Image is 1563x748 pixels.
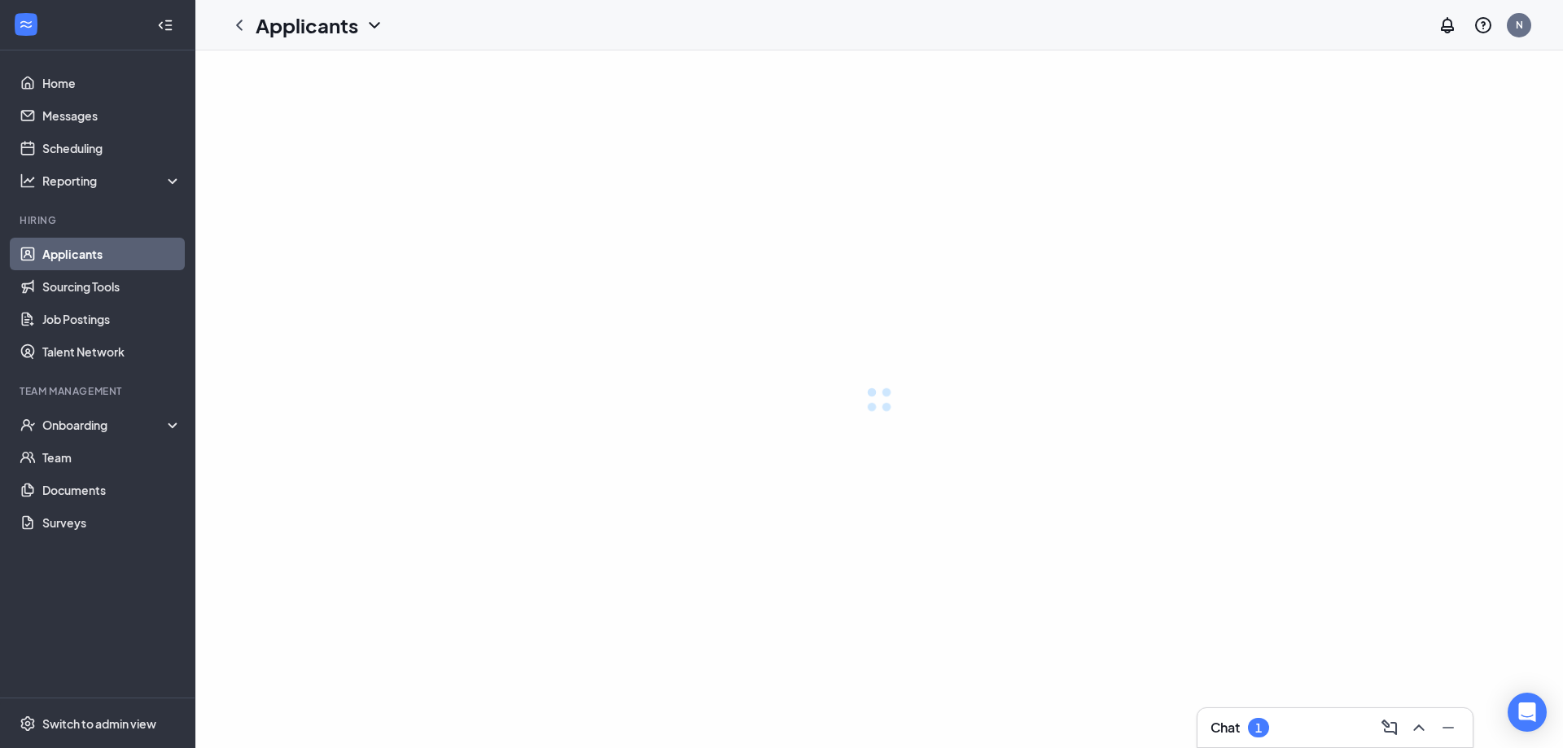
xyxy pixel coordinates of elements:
[42,441,182,474] a: Team
[20,384,178,398] div: Team Management
[1255,721,1262,735] div: 1
[42,417,182,433] div: Onboarding
[42,506,182,539] a: Surveys
[20,213,178,227] div: Hiring
[42,335,182,368] a: Talent Network
[42,238,182,270] a: Applicants
[256,11,358,39] h1: Applicants
[18,16,34,33] svg: WorkstreamLogo
[20,715,36,732] svg: Settings
[42,303,182,335] a: Job Postings
[42,715,156,732] div: Switch to admin view
[42,474,182,506] a: Documents
[157,17,173,33] svg: Collapse
[1409,718,1429,737] svg: ChevronUp
[42,67,182,99] a: Home
[1508,693,1547,732] div: Open Intercom Messenger
[1516,18,1523,32] div: N
[42,99,182,132] a: Messages
[42,173,182,189] div: Reporting
[1438,15,1457,35] svg: Notifications
[1404,715,1430,741] button: ChevronUp
[1380,718,1399,737] svg: ComposeMessage
[20,173,36,189] svg: Analysis
[365,15,384,35] svg: ChevronDown
[42,270,182,303] a: Sourcing Tools
[42,132,182,164] a: Scheduling
[1434,715,1460,741] button: Minimize
[1211,719,1240,737] h3: Chat
[1438,718,1458,737] svg: Minimize
[1375,715,1401,741] button: ComposeMessage
[1473,15,1493,35] svg: QuestionInfo
[230,15,249,35] svg: ChevronLeft
[20,417,36,433] svg: UserCheck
